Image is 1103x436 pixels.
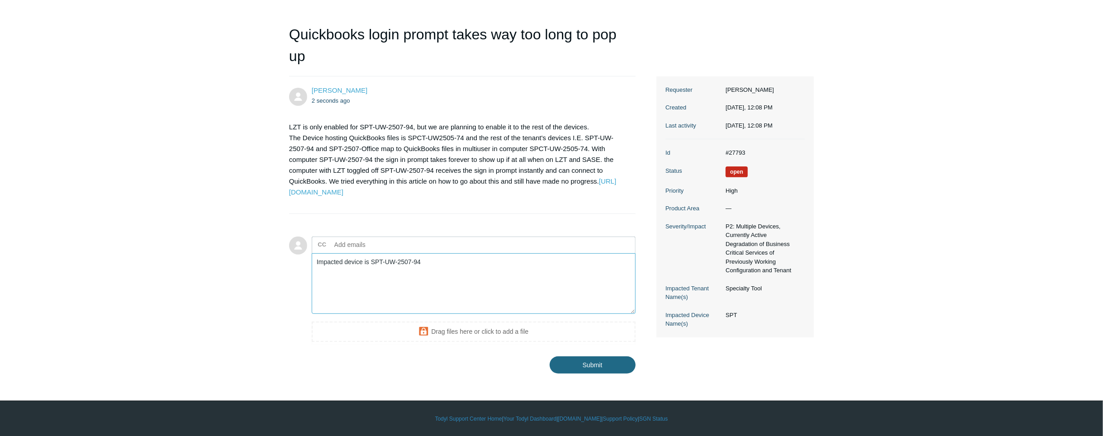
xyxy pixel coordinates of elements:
span: Sophie Chauvin [312,86,367,94]
time: 08/29/2025, 12:08 [312,97,350,104]
dd: P2: Multiple Devices, Currently Active Degradation of Business Critical Services of Previously Wo... [721,222,805,275]
div: | | | | [289,415,814,423]
p: LZT is only enabled for SPT-UW-2507-94, but we are planning to enable it to the rest of the devic... [289,122,627,198]
a: [PERSON_NAME] [312,86,367,94]
time: 08/29/2025, 12:08 [726,104,773,111]
dt: Priority [666,186,721,195]
a: Support Policy [603,415,638,423]
a: Your Todyl Dashboard [504,415,556,423]
dd: High [721,186,805,195]
dt: Product Area [666,204,721,213]
dd: Specialty Tool [721,284,805,293]
dt: Status [666,166,721,175]
input: Add emails [331,238,428,251]
textarea: Add your reply [312,253,636,314]
dt: Impacted Device Name(s) [666,311,721,328]
a: [URL][DOMAIN_NAME] [289,177,616,196]
a: Todyl Support Center Home [435,415,502,423]
dt: Impacted Tenant Name(s) [666,284,721,302]
time: 08/29/2025, 12:08 [726,122,773,129]
a: [DOMAIN_NAME] [558,415,601,423]
dt: Created [666,103,721,112]
dd: — [721,204,805,213]
a: SGN Status [639,415,668,423]
dt: Severity/Impact [666,222,721,231]
dd: #27793 [721,148,805,157]
label: CC [318,238,327,251]
input: Submit [550,356,636,374]
h1: Quickbooks login prompt takes way too long to pop up [289,24,636,76]
dt: Last activity [666,121,721,130]
span: We are working on a response for you [726,166,748,177]
dt: Requester [666,85,721,95]
dd: [PERSON_NAME] [721,85,805,95]
dd: SPT [721,311,805,320]
dt: Id [666,148,721,157]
